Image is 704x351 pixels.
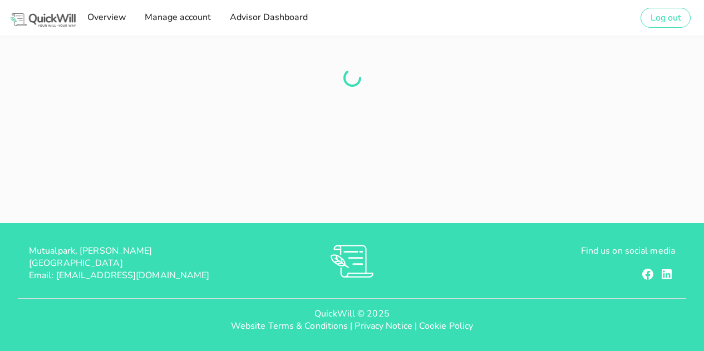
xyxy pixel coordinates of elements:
[29,245,152,269] span: Mutualpark, [PERSON_NAME][GEOGRAPHIC_DATA]
[144,11,211,23] span: Manage account
[29,269,210,281] span: Email: [EMAIL_ADDRESS][DOMAIN_NAME]
[231,320,348,332] a: Website Terms & Conditions
[641,8,691,28] button: Log out
[229,11,307,23] span: Advisor Dashboard
[225,7,311,29] a: Advisor Dashboard
[460,245,675,257] p: Find us on social media
[415,320,417,332] span: |
[9,12,77,28] img: Logo
[83,7,129,29] a: Overview
[9,308,695,320] p: QuickWill © 2025
[650,12,681,24] span: Log out
[331,245,373,278] img: RVs0sauIwKhMoGR03FLGkjXSOVwkZRnQsltkF0QxpTsornXsmh1o7vbL94pqF3d8sZvAAAAAElFTkSuQmCC
[419,320,473,332] a: Cookie Policy
[355,320,412,332] a: Privacy Notice
[141,7,214,29] a: Manage account
[350,320,352,332] span: |
[86,11,126,23] span: Overview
